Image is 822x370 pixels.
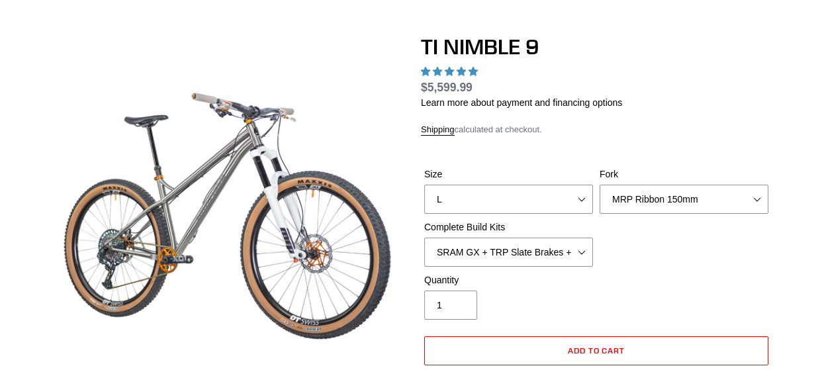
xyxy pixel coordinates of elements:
label: Fork [600,167,768,181]
span: $5,599.99 [421,81,473,94]
label: Complete Build Kits [424,220,593,234]
label: Quantity [424,273,593,287]
span: Add to cart [568,346,625,355]
div: calculated at checkout. [421,123,772,136]
button: Add to cart [424,336,768,365]
label: Size [424,167,593,181]
span: 4.89 stars [421,66,480,77]
a: Learn more about payment and financing options [421,97,622,108]
h1: TI NIMBLE 9 [421,34,772,60]
a: Shipping [421,124,455,136]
